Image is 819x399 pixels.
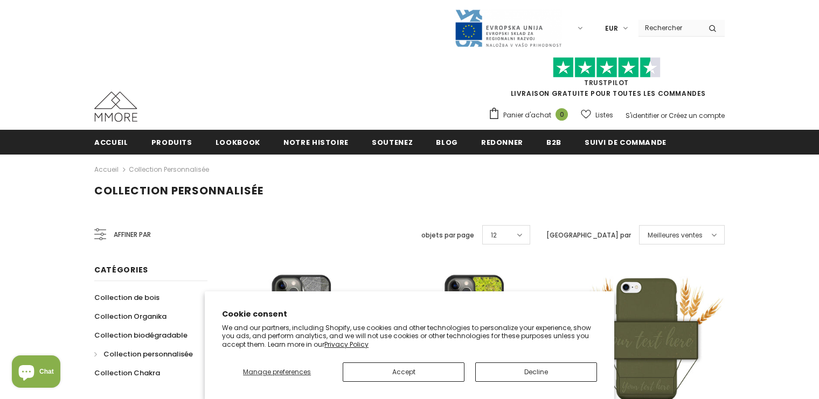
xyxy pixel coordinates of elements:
a: S'identifier [626,111,659,120]
a: Créez un compte [669,111,725,120]
a: Panier d'achat 0 [488,107,573,123]
a: Lookbook [216,130,260,154]
button: Manage preferences [222,362,332,382]
span: Collection biodégradable [94,330,188,340]
span: Meilleures ventes [648,230,703,241]
a: Accueil [94,163,119,176]
a: Collection Organika [94,307,166,326]
a: B2B [546,130,561,154]
span: Collection Chakra [94,368,160,378]
span: Affiner par [114,229,151,241]
span: soutenez [372,137,413,148]
span: Collection personnalisée [103,349,193,359]
img: Javni Razpis [454,9,562,48]
a: Privacy Policy [324,340,369,349]
a: Javni Razpis [454,23,562,32]
span: Redonner [481,137,523,148]
input: Search Site [638,20,700,36]
a: Collection biodégradable [94,326,188,345]
a: Collection personnalisée [94,345,193,363]
a: Blog [436,130,458,154]
a: soutenez [372,130,413,154]
label: objets par page [421,230,474,241]
a: Redonner [481,130,523,154]
a: Produits [151,130,192,154]
span: Suivi de commande [585,137,667,148]
button: Decline [475,362,597,382]
a: Collection personnalisée [129,165,209,174]
span: Panier d'achat [503,110,551,121]
a: Listes [581,106,613,124]
button: Accept [343,362,464,382]
h2: Cookie consent [222,309,597,320]
a: TrustPilot [584,78,629,87]
span: Collection Organika [94,311,166,321]
span: Collection de bois [94,292,159,303]
span: Produits [151,137,192,148]
a: Collection de bois [94,288,159,307]
span: Manage preferences [243,367,311,376]
span: LIVRAISON GRATUITE POUR TOUTES LES COMMANDES [488,62,725,98]
img: Faites confiance aux étoiles pilotes [553,57,661,78]
a: Suivi de commande [585,130,667,154]
span: Lookbook [216,137,260,148]
a: Accueil [94,130,128,154]
span: B2B [546,137,561,148]
label: [GEOGRAPHIC_DATA] par [546,230,631,241]
a: Notre histoire [283,130,349,154]
span: EUR [605,23,618,34]
span: Collection personnalisée [94,183,263,198]
span: 12 [491,230,497,241]
span: Blog [436,137,458,148]
span: Accueil [94,137,128,148]
span: 0 [556,108,568,121]
span: Listes [595,110,613,121]
inbox-online-store-chat: Shopify online store chat [9,355,64,390]
a: Collection Chakra [94,363,160,382]
span: or [661,111,667,120]
span: Notre histoire [283,137,349,148]
span: Catégories [94,264,148,275]
img: Cas MMORE [94,92,137,122]
p: We and our partners, including Shopify, use cookies and other technologies to personalize your ex... [222,324,597,349]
